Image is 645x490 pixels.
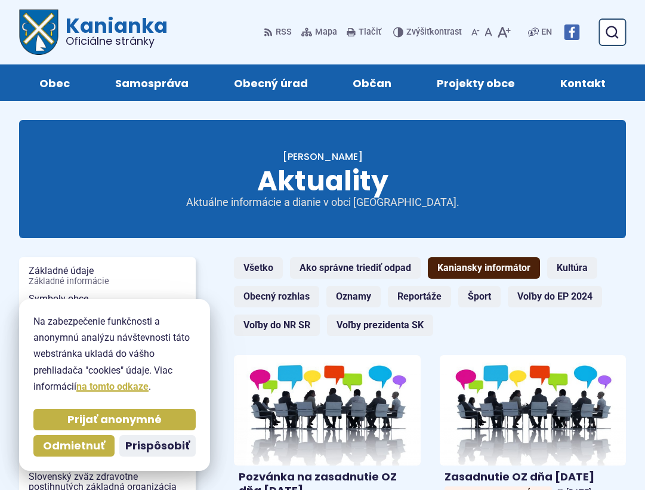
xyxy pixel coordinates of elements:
[406,27,430,37] span: Zvýšiť
[66,36,168,47] span: Oficiálne stránky
[223,64,319,101] a: Obecný úrad
[564,24,579,40] img: Prejsť na Facebook stránku
[426,64,526,101] a: Projekty obce
[388,286,451,307] a: Reportáže
[560,64,606,101] span: Kontakt
[327,315,433,336] a: Voľby prezidenta SK
[33,313,196,395] p: Na zabezpečenie funkčnosti a anonymnú analýzu návštevnosti táto webstránka ukladá do vášho prehli...
[234,64,308,101] span: Obecný úrad
[445,470,622,484] h4: Zasadnutie OZ dňa [DATE]
[29,277,186,286] span: Základné informácie
[180,196,466,209] p: Aktuálne informácie a dianie v obci [GEOGRAPHIC_DATA].
[104,64,199,101] a: Samospráva
[19,10,58,55] img: Prejsť na domovskú stránku
[19,290,196,308] a: Symboly obce
[359,27,381,38] span: Tlačiť
[342,64,403,101] a: Občan
[33,435,115,457] button: Odmietnuť
[283,150,363,164] a: [PERSON_NAME]
[353,64,391,101] span: Občan
[508,286,602,307] a: Voľby do EP 2024
[19,262,196,290] a: Základné údajeZákladné informácie
[67,413,162,427] span: Prijať anonymné
[458,286,501,307] a: Šport
[276,25,292,39] span: RSS
[29,262,186,290] span: Základné údaje
[125,439,190,453] span: Prispôsobiť
[326,286,381,307] a: Oznamy
[29,290,186,308] span: Symboly obce
[76,381,149,392] a: na tomto odkaze
[19,10,168,55] a: Logo Kanianka, prejsť na domovskú stránku.
[58,16,168,47] span: Kanianka
[428,257,540,279] a: Kaniansky informátor
[234,286,319,307] a: Obecný rozhlas
[43,439,105,453] span: Odmietnuť
[393,20,464,45] button: Zvýšiťkontrast
[33,409,196,430] button: Prijať anonymné
[469,20,482,45] button: Zmenšiť veľkosť písma
[299,20,340,45] a: Mapa
[290,257,421,279] a: Ako správne triediť odpad
[539,25,554,39] a: EN
[344,20,384,45] button: Tlačiť
[29,64,81,101] a: Obec
[119,435,196,457] button: Prispôsobiť
[547,257,597,279] a: Kultúra
[550,64,616,101] a: Kontakt
[257,162,388,200] span: Aktuality
[234,315,320,336] a: Voľby do NR SR
[437,64,515,101] span: Projekty obce
[39,64,70,101] span: Obec
[234,257,283,279] a: Všetko
[115,64,189,101] span: Samospráva
[264,20,294,45] a: RSS
[495,20,513,45] button: Zväčšiť veľkosť písma
[482,20,495,45] button: Nastaviť pôvodnú veľkosť písma
[541,25,552,39] span: EN
[406,27,462,38] span: kontrast
[315,25,337,39] span: Mapa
